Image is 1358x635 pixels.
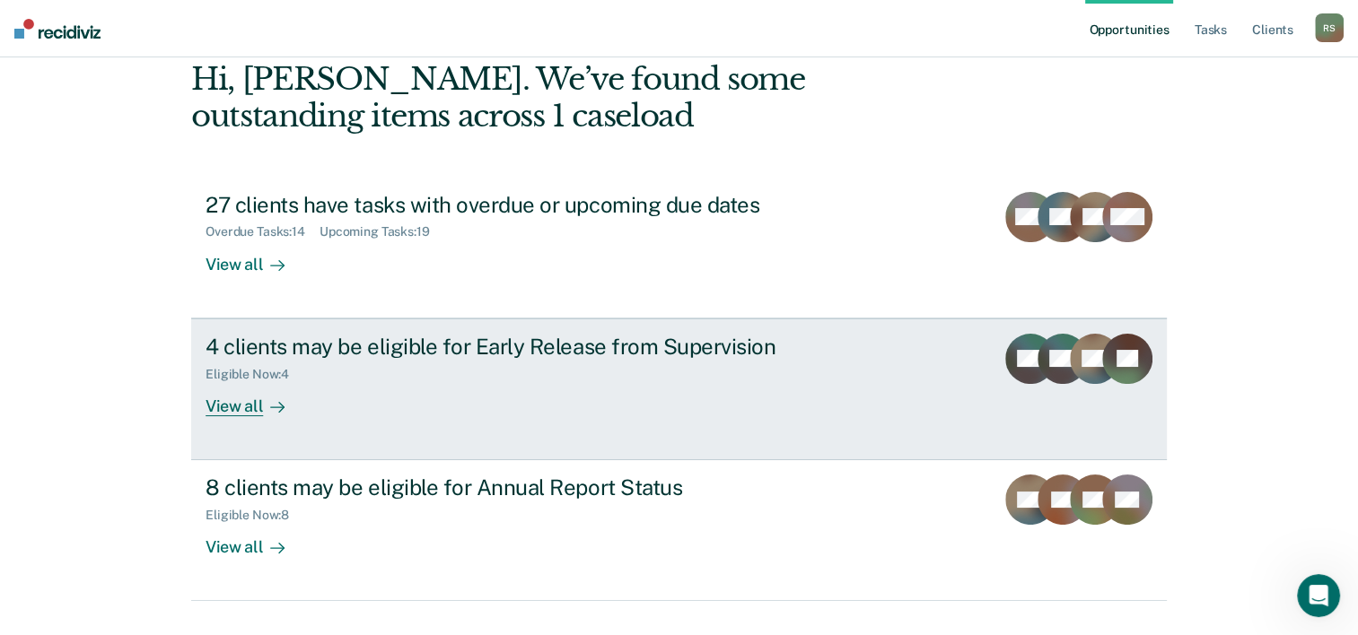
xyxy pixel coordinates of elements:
div: 8 clients may be eligible for Annual Report Status [206,474,836,500]
div: Eligible Now : 4 [206,367,303,382]
div: Eligible Now : 8 [206,508,303,523]
button: RS [1315,13,1344,42]
div: R S [1315,13,1344,42]
div: View all [206,523,306,558]
a: 8 clients may be eligible for Annual Report StatusEligible Now:8View all [191,460,1167,601]
div: Upcoming Tasks : 19 [320,224,444,239]
div: Overdue Tasks : 14 [206,224,320,239]
iframe: Intercom live chat [1297,574,1340,617]
div: 27 clients have tasks with overdue or upcoming due dates [206,192,836,218]
img: Recidiviz [14,19,101,39]
a: 27 clients have tasks with overdue or upcoming due datesOverdue Tasks:14Upcoming Tasks:19View all [191,178,1167,318]
div: View all [206,239,306,274]
div: 4 clients may be eligible for Early Release from Supervision [206,334,836,360]
a: 4 clients may be eligible for Early Release from SupervisionEligible Now:4View all [191,318,1167,460]
div: View all [206,381,306,416]
div: Hi, [PERSON_NAME]. We’ve found some outstanding items across 1 caseload [191,61,971,135]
